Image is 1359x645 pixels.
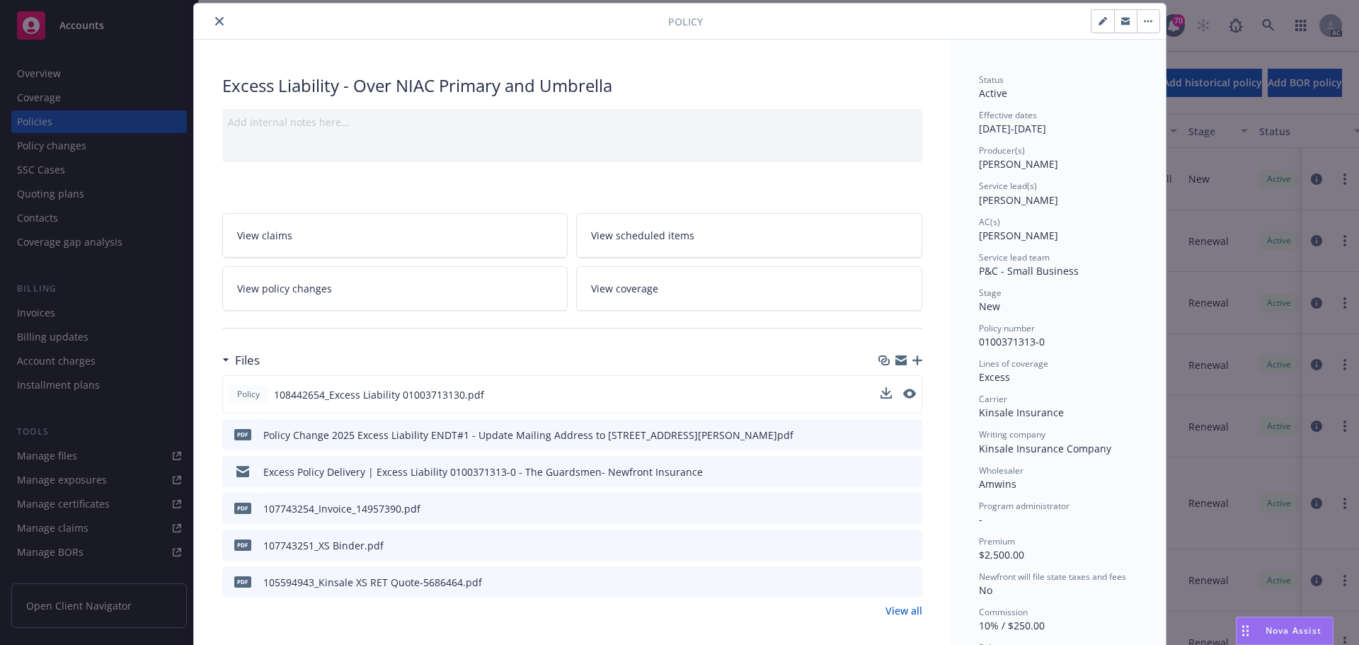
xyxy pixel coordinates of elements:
[591,228,694,243] span: View scheduled items
[979,193,1058,207] span: [PERSON_NAME]
[237,281,332,296] span: View policy changes
[979,571,1126,583] span: Newfront will file state taxes and fees
[222,213,568,258] a: View claims
[979,619,1045,632] span: 10% / $250.00
[881,464,893,479] button: download file
[222,74,922,98] div: Excess Liability - Over NIAC Primary and Umbrella
[576,266,922,311] a: View coverage
[979,464,1023,476] span: Wholesaler
[979,251,1050,263] span: Service lead team
[979,264,1079,278] span: P&C - Small Business
[904,501,917,516] button: preview file
[904,464,917,479] button: preview file
[979,109,1137,136] div: [DATE] - [DATE]
[979,157,1058,171] span: [PERSON_NAME]
[237,228,292,243] span: View claims
[979,370,1010,384] span: Excess
[274,387,484,402] span: 108442654_Excess Liability 01003713130.pdf
[211,13,228,30] button: close
[228,115,917,130] div: Add internal notes here...
[979,548,1024,561] span: $2,500.00
[979,74,1004,86] span: Status
[904,538,917,553] button: preview file
[979,358,1048,370] span: Lines of coverage
[979,606,1028,618] span: Commission
[904,575,917,590] button: preview file
[979,229,1058,242] span: [PERSON_NAME]
[576,213,922,258] a: View scheduled items
[1236,617,1334,645] button: Nova Assist
[263,464,703,479] div: Excess Policy Delivery | Excess Liability 0100371313-0 - The Guardsmen- Newfront Insurance
[222,266,568,311] a: View policy changes
[979,86,1007,100] span: Active
[881,428,893,443] button: download file
[234,576,251,587] span: pdf
[1237,617,1254,644] div: Drag to move
[979,513,982,526] span: -
[668,14,703,29] span: Policy
[881,575,893,590] button: download file
[234,503,251,513] span: pdf
[979,299,1000,313] span: New
[979,335,1045,348] span: 0100371313-0
[979,144,1025,156] span: Producer(s)
[881,501,893,516] button: download file
[979,322,1035,334] span: Policy number
[979,109,1037,121] span: Effective dates
[979,428,1045,440] span: Writing company
[1266,624,1321,637] span: Nova Assist
[885,603,922,618] a: View all
[591,281,658,296] span: View coverage
[903,389,916,399] button: preview file
[222,351,260,370] div: Files
[263,575,482,590] div: 105594943_Kinsale XS RET Quote-5686464.pdf
[234,540,251,550] span: pdf
[904,428,917,443] button: preview file
[979,500,1070,512] span: Program administrator
[881,387,892,399] button: download file
[979,180,1037,192] span: Service lead(s)
[979,216,1000,228] span: AC(s)
[263,538,384,553] div: 107743251_XS Binder.pdf
[263,428,793,443] div: Policy Change 2025 Excess Liability ENDT#1 - Update Mailing Address to [STREET_ADDRESS][PERSON_NA...
[979,477,1016,491] span: Amwins
[979,406,1064,419] span: Kinsale Insurance
[235,351,260,370] h3: Files
[979,583,992,597] span: No
[263,501,420,516] div: 107743254_Invoice_14957390.pdf
[979,393,1007,405] span: Carrier
[881,538,893,553] button: download file
[234,388,263,401] span: Policy
[979,287,1002,299] span: Stage
[979,535,1015,547] span: Premium
[881,387,892,402] button: download file
[903,387,916,402] button: preview file
[234,429,251,440] span: pdf
[979,442,1111,455] span: Kinsale Insurance Company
